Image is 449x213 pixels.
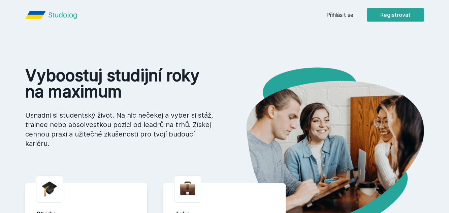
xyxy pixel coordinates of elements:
button: Registrovat [367,8,424,22]
a: Přihlásit se [326,11,353,19]
p: Usnadni si studentský život. Na nic nečekej a vyber si stáž, trainee nebo absolvestkou pozici od ... [25,111,214,148]
h1: Vyboostuj studijní roky na maximum [25,67,214,100]
img: briefcase.png [180,180,195,197]
img: graduation-cap.png [42,181,57,197]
